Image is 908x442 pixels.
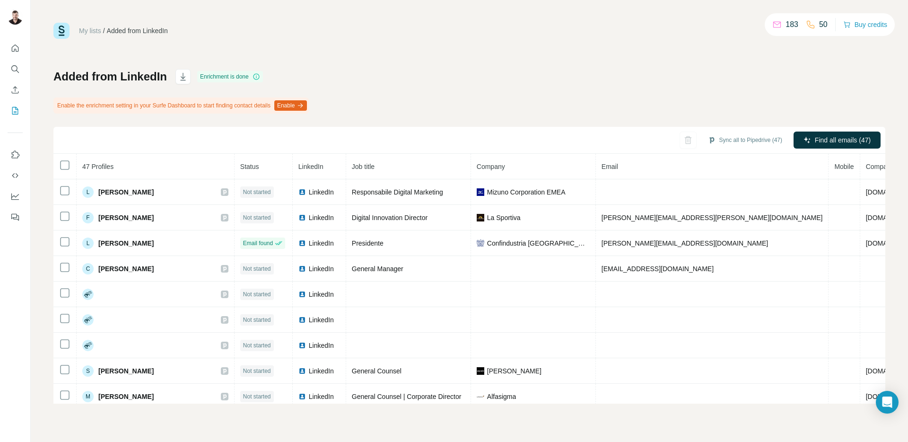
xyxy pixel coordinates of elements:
[602,214,823,221] span: [PERSON_NAME][EMAIL_ADDRESS][PERSON_NAME][DOMAIN_NAME]
[309,341,334,350] span: LinkedIn
[82,391,94,402] div: M
[794,132,881,149] button: Find all emails (47)
[602,265,714,273] span: [EMAIL_ADDRESS][DOMAIN_NAME]
[309,213,334,222] span: LinkedIn
[309,187,334,197] span: LinkedIn
[487,187,566,197] span: Mizuno Corporation EMEA
[243,290,271,299] span: Not started
[352,214,428,221] span: Digital Innovation Director
[8,102,23,119] button: My lists
[98,392,154,401] span: [PERSON_NAME]
[8,167,23,184] button: Use Surfe API
[876,391,899,414] div: Open Intercom Messenger
[352,239,384,247] span: Presidente
[298,188,306,196] img: LinkedIn logo
[103,26,105,35] li: /
[98,264,154,274] span: [PERSON_NAME]
[243,367,271,375] span: Not started
[309,290,334,299] span: LinkedIn
[53,69,167,84] h1: Added from LinkedIn
[197,71,263,82] div: Enrichment is done
[82,186,94,198] div: L
[53,97,309,114] div: Enable the enrichment setting in your Surfe Dashboard to start finding contact details
[298,214,306,221] img: LinkedIn logo
[8,209,23,226] button: Feedback
[243,239,273,248] span: Email found
[98,239,154,248] span: [PERSON_NAME]
[8,81,23,98] button: Enrich CSV
[240,163,259,170] span: Status
[8,9,23,25] img: Avatar
[98,366,154,376] span: [PERSON_NAME]
[298,393,306,400] img: LinkedIn logo
[701,133,789,147] button: Sync all to Pipedrive (47)
[352,163,375,170] span: Job title
[82,238,94,249] div: L
[352,265,403,273] span: General Manager
[819,19,828,30] p: 50
[82,365,94,377] div: S
[82,212,94,223] div: F
[309,392,334,401] span: LinkedIn
[602,163,618,170] span: Email
[477,214,484,221] img: company-logo
[243,341,271,350] span: Not started
[8,188,23,205] button: Dashboard
[243,188,271,196] span: Not started
[309,366,334,376] span: LinkedIn
[477,367,484,375] img: company-logo
[82,163,113,170] span: 47 Profiles
[309,239,334,248] span: LinkedIn
[477,188,484,196] img: company-logo
[815,135,871,145] span: Find all emails (47)
[8,146,23,163] button: Use Surfe on LinkedIn
[786,19,798,30] p: 183
[843,18,887,31] button: Buy credits
[298,316,306,324] img: LinkedIn logo
[243,265,271,273] span: Not started
[298,342,306,349] img: LinkedIn logo
[834,163,854,170] span: Mobile
[79,27,101,35] a: My lists
[487,392,516,401] span: Alfasigma
[309,264,334,274] span: LinkedIn
[309,315,334,325] span: LinkedIn
[298,163,323,170] span: LinkedIn
[352,367,402,375] span: General Counsel
[298,239,306,247] img: LinkedIn logo
[477,163,505,170] span: Company
[477,239,484,247] img: company-logo
[352,393,462,400] span: General Counsel | Corporate Director
[8,61,23,78] button: Search
[82,263,94,274] div: C
[487,366,541,376] span: [PERSON_NAME]
[53,23,70,39] img: Surfe Logo
[298,367,306,375] img: LinkedIn logo
[243,316,271,324] span: Not started
[298,291,306,298] img: LinkedIn logo
[477,393,484,400] img: company-logo
[487,239,590,248] span: Confindustria [GEOGRAPHIC_DATA]
[352,188,443,196] span: Responsabile Digital Marketing
[274,100,307,111] button: Enable
[243,392,271,401] span: Not started
[487,213,521,222] span: La Sportiva
[243,213,271,222] span: Not started
[107,26,168,35] div: Added from LinkedIn
[298,265,306,273] img: LinkedIn logo
[98,187,154,197] span: [PERSON_NAME]
[602,239,768,247] span: [PERSON_NAME][EMAIL_ADDRESS][DOMAIN_NAME]
[98,213,154,222] span: [PERSON_NAME]
[8,40,23,57] button: Quick start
